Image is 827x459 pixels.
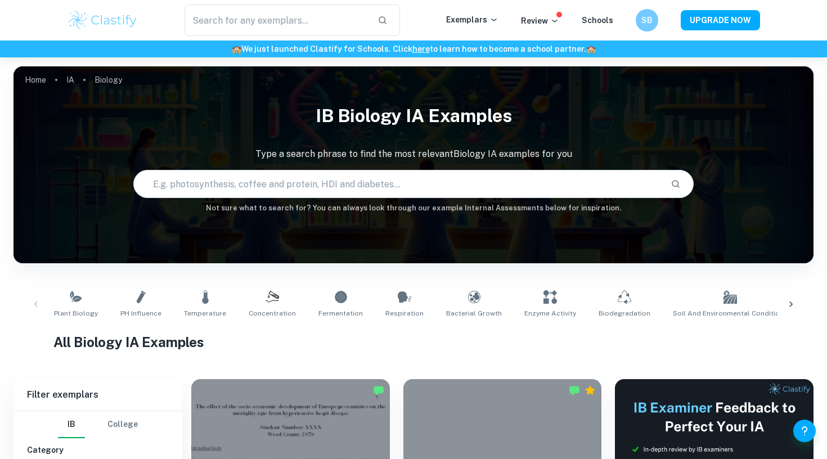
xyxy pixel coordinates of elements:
span: Respiration [385,308,424,318]
span: pH Influence [120,308,161,318]
span: Biodegradation [599,308,650,318]
p: Type a search phrase to find the most relevant Biology IA examples for you [14,147,813,161]
div: Premium [585,385,596,396]
h1: IB Biology IA examples [14,98,813,134]
a: here [412,44,430,53]
span: Enzyme Activity [524,308,576,318]
span: 🏫 [232,44,241,53]
p: Review [521,15,559,27]
a: Home [25,72,46,88]
button: Search [666,174,685,193]
button: UPGRADE NOW [681,10,760,30]
a: IA [66,72,74,88]
h6: SB [641,14,654,26]
button: SB [636,9,658,31]
a: Schools [582,16,613,25]
h1: All Biology IA Examples [53,332,774,352]
span: Plant Biology [54,308,98,318]
span: Fermentation [318,308,363,318]
p: Exemplars [446,13,498,26]
div: Filter type choice [58,411,138,438]
input: E.g. photosynthesis, coffee and protein, HDI and diabetes... [134,168,661,200]
h6: Filter exemplars [14,379,182,411]
h6: We just launched Clastify for Schools. Click to learn how to become a school partner. [2,43,825,55]
button: College [107,411,138,438]
p: Biology [95,74,122,86]
span: Concentration [249,308,296,318]
span: 🏫 [586,44,596,53]
img: Marked [569,385,580,396]
span: Bacterial Growth [446,308,502,318]
input: Search for any exemplars... [185,4,368,36]
img: Marked [373,385,384,396]
h6: Category [27,444,169,456]
span: Soil and Environmental Conditions [673,308,788,318]
h6: Not sure what to search for? You can always look through our example Internal Assessments below f... [14,202,813,214]
img: Clastify logo [67,9,138,31]
button: Help and Feedback [793,420,816,442]
button: IB [58,411,85,438]
span: Temperature [184,308,226,318]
